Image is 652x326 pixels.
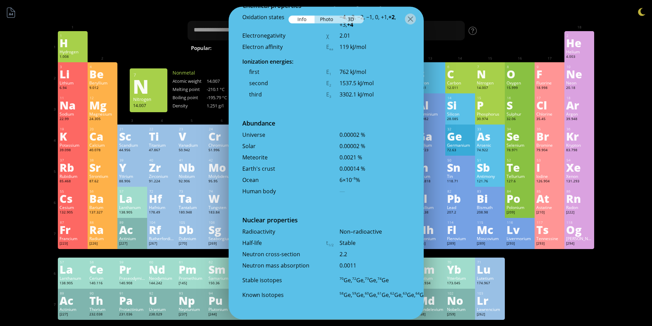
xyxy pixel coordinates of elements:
[507,127,533,131] div: 34
[209,158,235,162] div: 42
[208,142,235,148] div: Chromium
[207,86,241,92] div: -210.1 °C
[536,193,563,204] div: At
[329,83,331,88] sub: 2
[60,142,86,148] div: Potassium
[447,80,473,86] div: Carbon
[417,100,444,110] div: Al
[242,131,326,139] div: Universe
[60,68,86,79] div: Li
[89,80,116,86] div: Beryllium
[566,179,592,184] div: 131.293
[207,78,241,84] div: 14.007
[60,100,86,110] div: Na
[89,193,116,204] div: Ba
[119,127,145,131] div: 21
[242,32,326,39] div: Electronegativity
[340,43,410,51] div: 119 kJ/mol
[340,228,410,235] div: Non–radioactive
[417,86,444,91] div: 10.81
[418,158,444,162] div: 49
[566,65,592,69] div: 10
[172,69,241,76] div: Nonmetal
[339,15,364,23] div: 3D
[447,86,473,91] div: 12.011
[60,49,86,54] div: Hydrogen
[536,100,563,110] div: Cl
[89,205,116,210] div: Barium
[149,189,175,194] div: 72
[507,96,533,100] div: 16
[89,148,116,153] div: 40.078
[89,111,116,117] div: Magnesium
[179,142,205,148] div: Vanadium
[60,224,86,235] div: Fr
[477,142,503,148] div: Arsenic
[566,193,592,204] div: Rn
[536,111,563,117] div: Chlorine
[417,68,444,79] div: B
[418,96,444,100] div: 13
[566,96,592,100] div: 18
[149,158,175,162] div: 40
[537,65,563,69] div: 9
[566,86,592,91] div: 20.18
[326,68,340,76] div: E
[119,236,145,241] div: Actinium
[208,148,235,153] div: 51.996
[477,131,503,142] div: As
[447,111,473,117] div: Silicon
[340,165,410,172] div: 0.00014 %
[447,173,473,179] div: Tin
[566,127,592,131] div: 36
[507,68,533,79] div: O
[119,142,145,148] div: Scandium
[507,148,533,153] div: 78.971
[89,179,116,184] div: 87.62
[340,154,410,161] div: 0.0021 %
[566,111,592,117] div: Argon
[90,65,116,69] div: 4
[179,224,205,235] div: Db
[417,193,444,204] div: Tl
[566,34,592,38] div: 2
[149,173,175,179] div: Zirconium
[119,162,145,173] div: Y
[477,100,503,110] div: P
[179,205,205,210] div: Tantalum
[507,142,533,148] div: Selenium
[60,34,86,38] div: 1
[566,224,592,235] div: Og
[418,65,444,69] div: 5
[90,189,116,194] div: 56
[242,79,326,87] div: second
[242,142,326,150] div: Solar
[507,162,533,173] div: Te
[566,148,592,153] div: 83.798
[566,131,592,142] div: Kr
[447,162,473,173] div: Sn
[447,127,473,131] div: 32
[477,80,503,86] div: Nitrogen
[119,158,145,162] div: 39
[340,131,410,139] div: 0.00002 %
[536,224,563,235] div: Ts
[566,162,592,173] div: Xe
[417,142,444,148] div: Gallium
[536,117,563,122] div: 35.45
[536,205,563,210] div: Astatine
[477,127,503,131] div: 33
[417,80,444,86] div: Boron
[417,117,444,122] div: 26.982
[566,49,592,54] div: Helium
[60,220,86,225] div: 87
[566,210,592,216] div: [222]
[242,58,410,65] div: Ionization energies:
[536,162,563,173] div: I
[208,179,235,184] div: 95.95
[89,131,116,142] div: Ca
[536,210,563,216] div: [210]
[207,94,241,101] div: -195.79 °C
[477,86,503,91] div: 14.007
[315,15,339,23] div: Photo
